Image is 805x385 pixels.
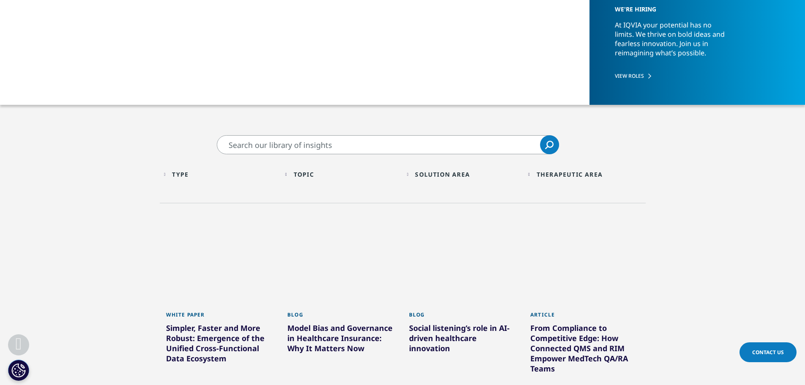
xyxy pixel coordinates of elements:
span: Contact Us [752,349,784,356]
div: From Compliance to Competitive Edge: How Connected QMS and RIM Empower MedTech QA/RA Teams [530,323,639,377]
div: White Paper [166,311,275,323]
div: Solution Area facet. [415,170,470,178]
a: Blog Model Bias and Governance in Healthcare Insurance: Why It Matters Now [287,306,396,375]
div: Blog [409,311,518,323]
svg: Search [545,141,554,149]
button: Cookies Settings [8,360,29,381]
div: Model Bias and Governance in Healthcare Insurance: Why It Matters Now [287,323,396,357]
a: Search [540,135,559,154]
div: Therapeutic Area facet. [537,170,603,178]
a: Blog Social listening’s role in AI-driven healthcare innovation [409,306,518,375]
div: Blog [287,311,396,323]
div: Simpler, Faster and More Robust: Emergence of the Unified Cross-Functional Data Ecosystem [166,323,275,367]
div: Social listening’s role in AI-driven healthcare innovation [409,323,518,357]
p: At IQVIA your potential has no limits. We thrive on bold ideas and fearless innovation. Join us i... [615,20,731,65]
a: Contact Us [740,342,797,362]
input: Search [217,135,559,154]
div: Topic facet. [294,170,314,178]
a: VIEW ROLES [615,72,773,79]
div: Type facet. [172,170,188,178]
div: Article [530,311,639,323]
